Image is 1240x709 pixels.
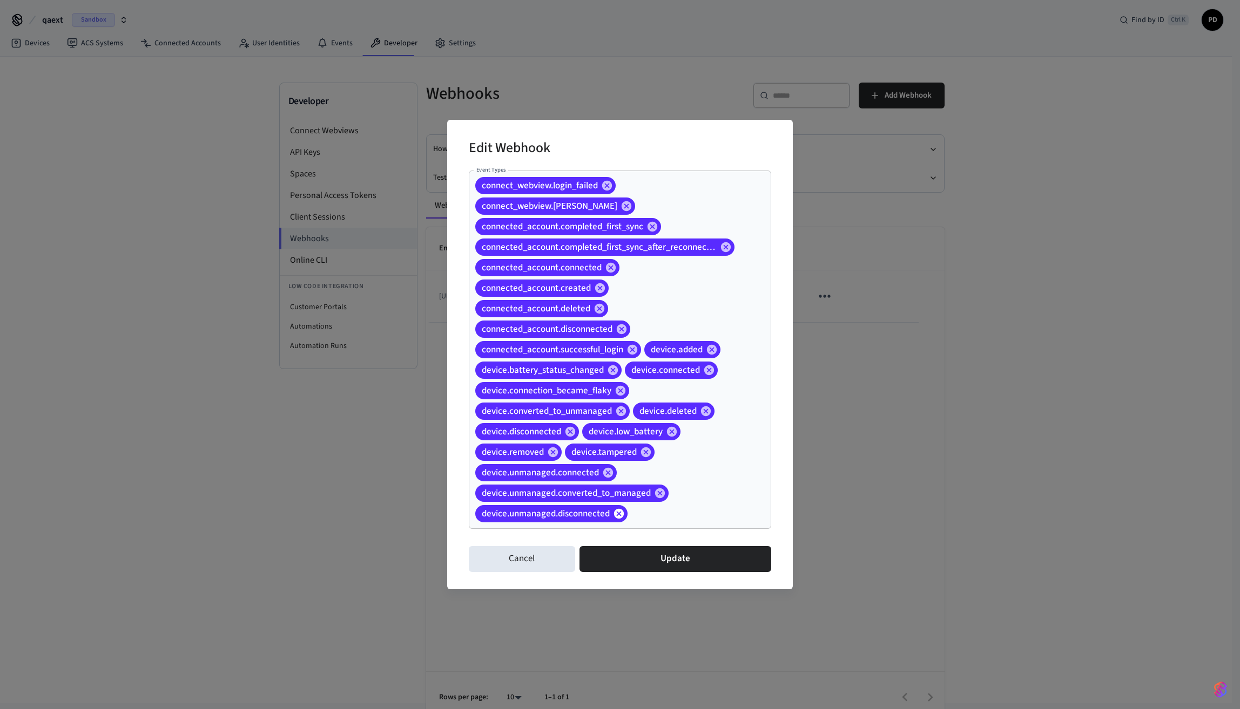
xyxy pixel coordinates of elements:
[469,546,575,572] button: Cancel
[475,324,619,335] span: connected_account.disconnected
[475,262,608,273] span: connected_account.connected
[475,447,550,458] span: device.removed
[475,423,579,440] div: device.disconnected
[475,464,617,481] div: device.unmanaged.connected
[475,177,616,194] div: connect_webview.login_failed
[475,300,608,317] div: connected_account.deleted
[475,197,635,215] div: connect_webview.[PERSON_NAME]
[475,485,669,502] div: device.unmanaged.converted_to_managed
[475,467,605,478] span: device.unmanaged.connected
[644,341,720,358] div: device.added
[644,344,709,355] span: device.added
[582,423,680,440] div: device.low_battery
[579,546,771,572] button: Update
[475,180,604,191] span: connect_webview.login_failed
[475,259,619,276] div: connected_account.connected
[475,283,597,294] span: connected_account.created
[475,385,618,396] span: device.connection_became_flaky
[475,406,618,417] span: device.converted_to_unmanaged
[475,221,650,232] span: connected_account.completed_first_sync
[475,303,597,314] span: connected_account.deleted
[475,341,641,358] div: connected_account.successful_login
[625,362,718,379] div: device.connected
[476,166,506,174] label: Event Types
[475,426,568,437] span: device.disconnected
[469,133,550,166] h2: Edit Webhook
[475,279,609,297] div: connected_account.created
[475,344,630,355] span: connected_account.successful_login
[475,321,630,338] div: connected_account.disconnected
[565,444,655,461] div: device.tampered
[475,505,628,522] div: device.unmanaged.disconnected
[1214,681,1227,698] img: SeamLogoGradient.69752ec5.svg
[633,403,715,420] div: device.deleted
[475,382,629,399] div: device.connection_became_flaky
[565,447,643,458] span: device.tampered
[475,403,630,420] div: device.converted_to_unmanaged
[475,444,562,461] div: device.removed
[625,365,706,376] span: device.connected
[475,362,622,379] div: device.battery_status_changed
[475,488,657,499] span: device.unmanaged.converted_to_managed
[475,238,734,256] div: connected_account.completed_first_sync_after_reconnection
[475,218,661,235] div: connected_account.completed_first_sync
[475,508,616,519] span: device.unmanaged.disconnected
[475,242,723,253] span: connected_account.completed_first_sync_after_reconnection
[633,406,703,417] span: device.deleted
[475,365,610,376] span: device.battery_status_changed
[582,426,669,437] span: device.low_battery
[475,201,624,212] span: connect_webview.[PERSON_NAME]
